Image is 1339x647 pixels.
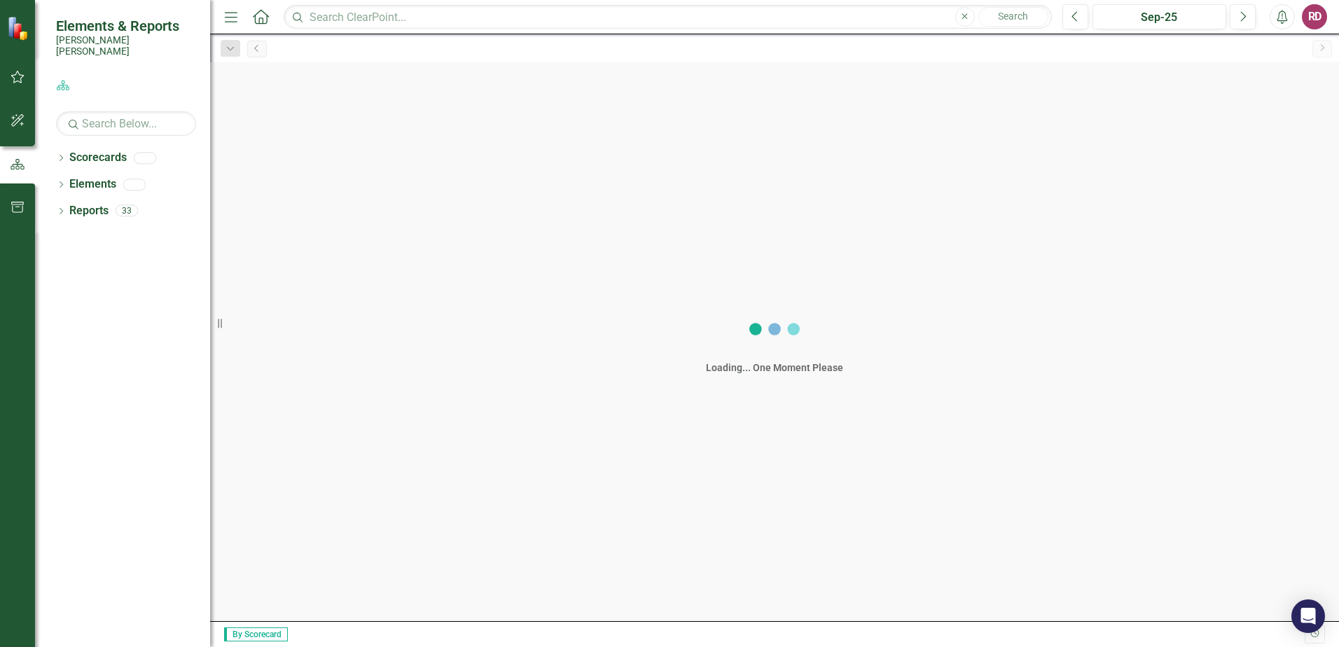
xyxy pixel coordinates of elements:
[7,16,32,41] img: ClearPoint Strategy
[224,627,288,641] span: By Scorecard
[56,34,196,57] small: [PERSON_NAME] [PERSON_NAME]
[1291,599,1325,633] div: Open Intercom Messenger
[69,203,109,219] a: Reports
[978,7,1048,27] button: Search
[116,205,138,217] div: 33
[69,176,116,193] a: Elements
[1092,4,1226,29] button: Sep-25
[69,150,127,166] a: Scorecards
[284,5,1052,29] input: Search ClearPoint...
[1097,9,1221,26] div: Sep-25
[56,111,196,136] input: Search Below...
[56,18,196,34] span: Elements & Reports
[998,11,1028,22] span: Search
[1302,4,1327,29] button: RD
[706,361,843,375] div: Loading... One Moment Please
